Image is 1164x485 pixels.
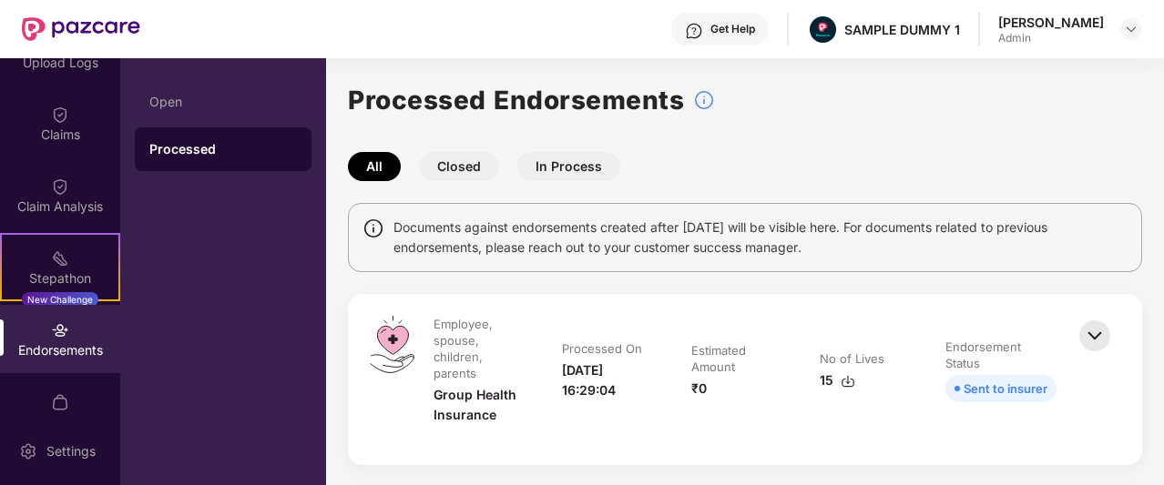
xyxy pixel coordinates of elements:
button: Closed [419,152,499,181]
span: Documents against endorsements created after [DATE] will be visible here. For documents related t... [393,217,1128,258]
img: svg+xml;base64,PHN2ZyBpZD0iTXlfT3JkZXJzIiBkYXRhLW5hbWU9Ik15IE9yZGVycyIgeG1sbnM9Imh0dHA6Ly93d3cudz... [51,393,69,411]
img: svg+xml;base64,PHN2ZyBpZD0iQ2xhaW0iIHhtbG5zPSJodHRwOi8vd3d3LnczLm9yZy8yMDAwL3N2ZyIgd2lkdGg9IjIwIi... [51,177,69,196]
img: svg+xml;base64,PHN2ZyB4bWxucz0iaHR0cDovL3d3dy53My5vcmcvMjAwMC9zdmciIHdpZHRoPSI0OS4zMiIgaGVpZ2h0PS... [370,316,414,373]
img: svg+xml;base64,PHN2ZyBpZD0iRG93bmxvYWQtMzJ4MzIiIHhtbG5zPSJodHRwOi8vd3d3LnczLm9yZy8yMDAwL3N2ZyIgd2... [841,374,855,389]
div: New Challenge [22,292,98,307]
div: Admin [998,31,1104,45]
button: In Process [517,152,620,181]
img: svg+xml;base64,PHN2ZyBpZD0iU2V0dGluZy0yMHgyMCIgeG1sbnM9Imh0dHA6Ly93d3cudzMub3JnLzIwMDAvc3ZnIiB3aW... [19,442,37,460]
img: Pazcare_Alternative_logo-01-01.png [810,16,836,43]
div: Get Help [710,22,755,36]
img: New Pazcare Logo [22,17,140,41]
div: Employee, spouse, children, parents [434,316,522,381]
img: svg+xml;base64,PHN2ZyBpZD0iSGVscC0zMngzMiIgeG1sbnM9Imh0dHA6Ly93d3cudzMub3JnLzIwMDAvc3ZnIiB3aWR0aD... [685,22,703,40]
h1: Processed Endorsements [348,80,684,120]
img: svg+xml;base64,PHN2ZyBpZD0iSW5mbyIgeG1sbnM9Imh0dHA6Ly93d3cudzMub3JnLzIwMDAvc3ZnIiB3aWR0aD0iMTQiIG... [362,217,384,239]
div: Processed [149,140,297,158]
div: Stepathon [2,269,118,288]
div: SAMPLE DUMMY 1 [844,21,960,38]
div: [DATE] 16:29:04 [562,360,654,400]
div: 15 [820,370,855,390]
div: No of Lives [820,350,884,367]
div: [PERSON_NAME] [998,14,1104,31]
img: svg+xml;base64,PHN2ZyBpZD0iSW5mb18tXzMyeDMyIiBkYXRhLW5hbWU9IkluZm8gLSAzMngzMiIgeG1sbnM9Imh0dHA6Ly... [693,89,715,111]
div: Sent to insurer [964,379,1047,399]
div: Estimated Amount [691,342,780,375]
img: svg+xml;base64,PHN2ZyBpZD0iRW5kb3JzZW1lbnRzIiB4bWxucz0iaHR0cDovL3d3dy53My5vcmcvMjAwMC9zdmciIHdpZH... [51,321,69,339]
div: Endorsement Status [945,338,1053,371]
div: Group Health Insurance [434,385,526,425]
button: All [348,152,401,181]
img: svg+xml;base64,PHN2ZyBpZD0iQmFjay0zMngzMiIgeG1sbnM9Imh0dHA6Ly93d3cudzMub3JnLzIwMDAvc3ZnIiB3aWR0aD... [1075,316,1115,356]
div: ₹0 [691,379,707,399]
div: Open [149,95,297,109]
img: svg+xml;base64,PHN2ZyB4bWxucz0iaHR0cDovL3d3dy53My5vcmcvMjAwMC9zdmciIHdpZHRoPSIyMSIgaGVpZ2h0PSIyMC... [51,249,69,268]
div: Settings [41,442,101,460]
div: Processed On [562,340,642,357]
img: svg+xml;base64,PHN2ZyBpZD0iQ2xhaW0iIHhtbG5zPSJodHRwOi8vd3d3LnczLm9yZy8yMDAwL3N2ZyIgd2lkdGg9IjIwIi... [51,106,69,124]
img: svg+xml;base64,PHN2ZyBpZD0iRHJvcGRvd24tMzJ4MzIiIHhtbG5zPSJodHRwOi8vd3d3LnczLm9yZy8yMDAwL3N2ZyIgd2... [1124,22,1138,36]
